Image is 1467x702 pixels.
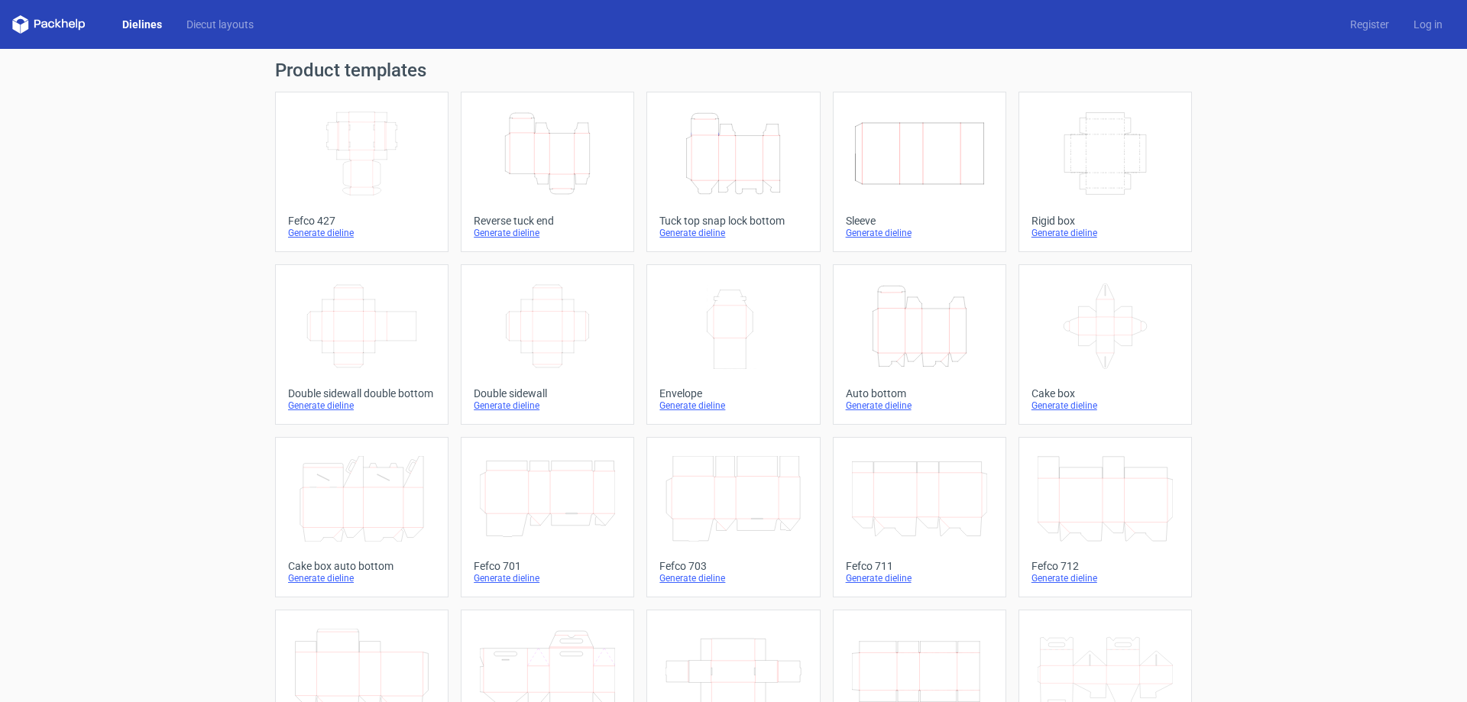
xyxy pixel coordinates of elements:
[846,572,993,584] div: Generate dieline
[833,264,1006,425] a: Auto bottomGenerate dieline
[461,437,634,597] a: Fefco 701Generate dieline
[1031,215,1179,227] div: Rigid box
[474,387,621,400] div: Double sidewall
[288,215,436,227] div: Fefco 427
[461,264,634,425] a: Double sidewallGenerate dieline
[288,572,436,584] div: Generate dieline
[288,227,436,239] div: Generate dieline
[1018,264,1192,425] a: Cake boxGenerate dieline
[646,92,820,252] a: Tuck top snap lock bottomGenerate dieline
[1338,17,1401,32] a: Register
[474,560,621,572] div: Fefco 701
[1031,387,1179,400] div: Cake box
[659,560,807,572] div: Fefco 703
[1018,437,1192,597] a: Fefco 712Generate dieline
[275,61,1192,79] h1: Product templates
[474,227,621,239] div: Generate dieline
[288,387,436,400] div: Double sidewall double bottom
[833,92,1006,252] a: SleeveGenerate dieline
[659,387,807,400] div: Envelope
[275,264,449,425] a: Double sidewall double bottomGenerate dieline
[1031,400,1179,412] div: Generate dieline
[1031,560,1179,572] div: Fefco 712
[474,400,621,412] div: Generate dieline
[846,227,993,239] div: Generate dieline
[659,215,807,227] div: Tuck top snap lock bottom
[474,215,621,227] div: Reverse tuck end
[1018,92,1192,252] a: Rigid boxGenerate dieline
[288,400,436,412] div: Generate dieline
[461,92,634,252] a: Reverse tuck endGenerate dieline
[846,215,993,227] div: Sleeve
[275,92,449,252] a: Fefco 427Generate dieline
[846,387,993,400] div: Auto bottom
[846,560,993,572] div: Fefco 711
[1031,227,1179,239] div: Generate dieline
[659,400,807,412] div: Generate dieline
[833,437,1006,597] a: Fefco 711Generate dieline
[110,17,174,32] a: Dielines
[659,227,807,239] div: Generate dieline
[646,437,820,597] a: Fefco 703Generate dieline
[659,572,807,584] div: Generate dieline
[1031,572,1179,584] div: Generate dieline
[174,17,266,32] a: Diecut layouts
[288,560,436,572] div: Cake box auto bottom
[846,400,993,412] div: Generate dieline
[275,437,449,597] a: Cake box auto bottomGenerate dieline
[1401,17,1455,32] a: Log in
[646,264,820,425] a: EnvelopeGenerate dieline
[474,572,621,584] div: Generate dieline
